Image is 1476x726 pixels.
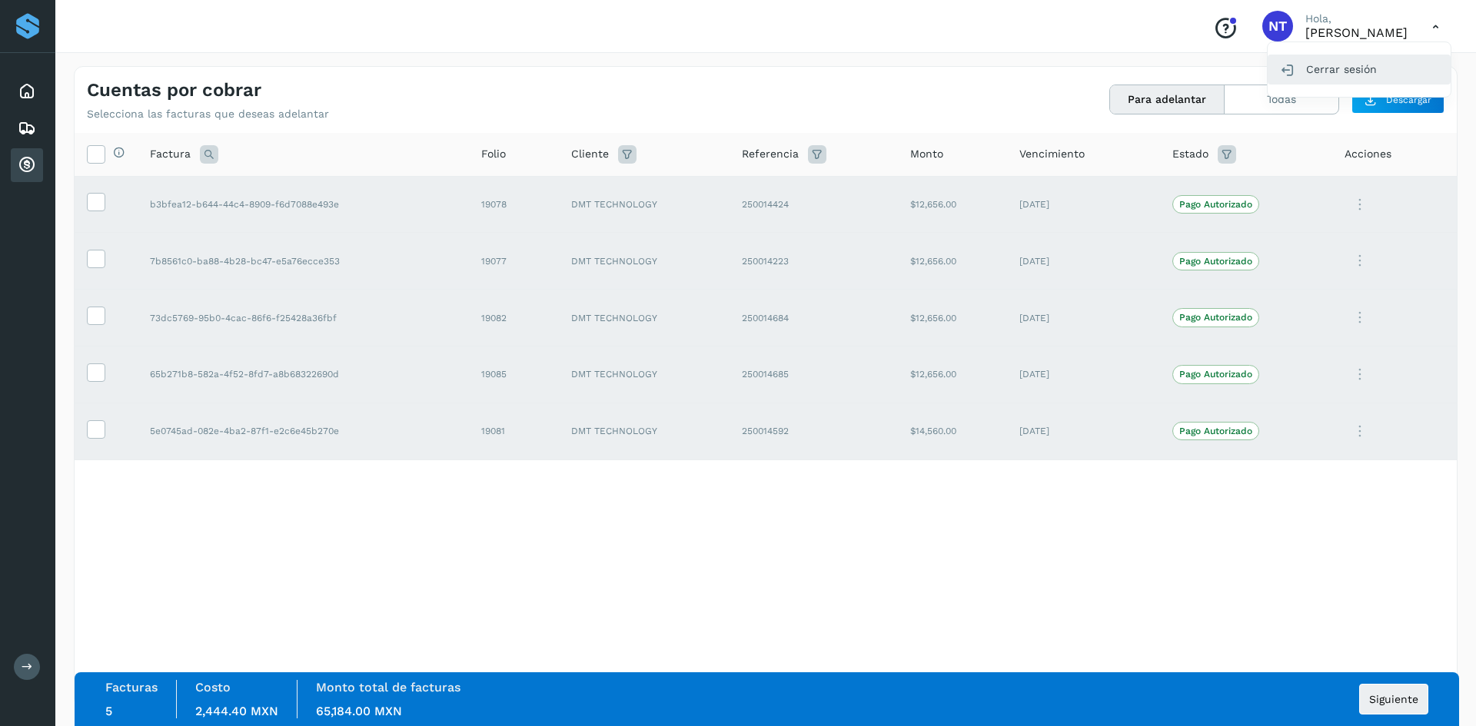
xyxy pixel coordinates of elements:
[11,148,43,182] div: Cuentas por cobrar
[1268,55,1451,84] div: Cerrar sesión
[11,75,43,108] div: Inicio
[1369,694,1418,704] span: Siguiente
[195,704,278,718] span: 2,444.40 MXN
[11,111,43,145] div: Embarques
[105,704,112,718] span: 5
[195,680,231,695] label: Costo
[105,680,158,695] label: Facturas
[316,680,460,695] label: Monto total de facturas
[1359,684,1428,714] button: Siguiente
[316,704,402,718] span: 65,184.00 MXN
